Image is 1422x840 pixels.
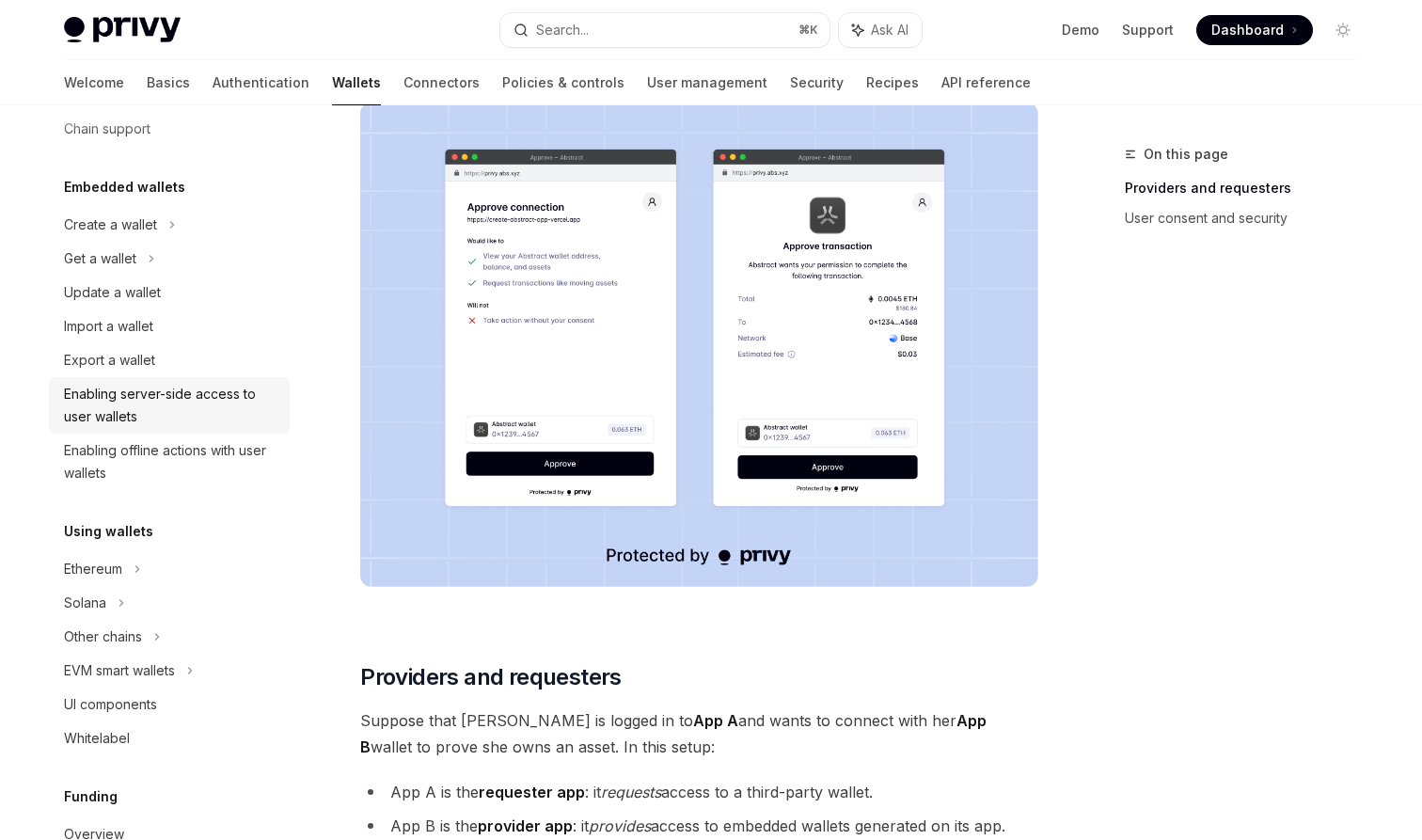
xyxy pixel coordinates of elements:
[647,60,767,105] a: User management
[64,592,106,614] div: Solana
[1211,21,1284,40] span: Dashboard
[64,659,175,682] div: EVM smart wallets
[49,309,290,343] a: Import a wallet
[1328,15,1358,45] button: Toggle dark mode
[360,779,1038,805] li: App A is the : it access to a third-party wallet.
[332,60,381,105] a: Wallets
[1125,173,1373,203] a: Providers and requesters
[64,60,124,105] a: Welcome
[64,247,136,270] div: Get a wallet
[49,721,290,755] a: Whitelabel
[64,17,181,43] img: light logo
[213,60,309,105] a: Authentication
[64,315,153,338] div: Import a wallet
[64,439,278,484] div: Enabling offline actions with user wallets
[798,23,818,38] span: ⌘ K
[1196,15,1313,45] a: Dashboard
[941,60,1031,105] a: API reference
[64,281,161,304] div: Update a wallet
[49,377,290,434] a: Enabling server-side access to user wallets
[536,19,589,41] div: Search...
[360,813,1038,839] li: App B is the : it access to embedded wallets generated on its app.
[601,783,661,801] em: requests
[360,711,987,756] strong: App B
[502,60,624,105] a: Policies & controls
[360,707,1038,760] span: Suppose that [PERSON_NAME] is logged in to and wants to connect with her wallet to prove she owns...
[64,176,185,198] h5: Embedded wallets
[1122,21,1174,40] a: Support
[49,276,290,309] a: Update a wallet
[64,520,153,543] h5: Using wallets
[360,103,1038,587] img: images/Crossapp.png
[1125,203,1373,233] a: User consent and security
[64,214,157,236] div: Create a wallet
[839,13,922,47] button: Ask AI
[49,434,290,490] a: Enabling offline actions with user wallets
[500,13,829,47] button: Search...⌘K
[360,662,622,692] span: Providers and requesters
[64,626,142,648] div: Other chains
[64,693,157,716] div: UI components
[147,60,190,105] a: Basics
[1062,21,1099,40] a: Demo
[49,343,290,377] a: Export a wallet
[866,60,919,105] a: Recipes
[64,727,130,750] div: Whitelabel
[64,558,122,580] div: Ethereum
[589,816,651,835] em: provides
[403,60,480,105] a: Connectors
[49,688,290,721] a: UI components
[64,785,118,808] h5: Funding
[479,783,585,801] strong: requester app
[693,711,738,730] strong: App A
[64,349,155,372] div: Export a wallet
[790,60,844,105] a: Security
[1144,143,1228,166] span: On this page
[478,816,573,835] strong: provider app
[64,383,278,428] div: Enabling server-side access to user wallets
[871,21,908,40] span: Ask AI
